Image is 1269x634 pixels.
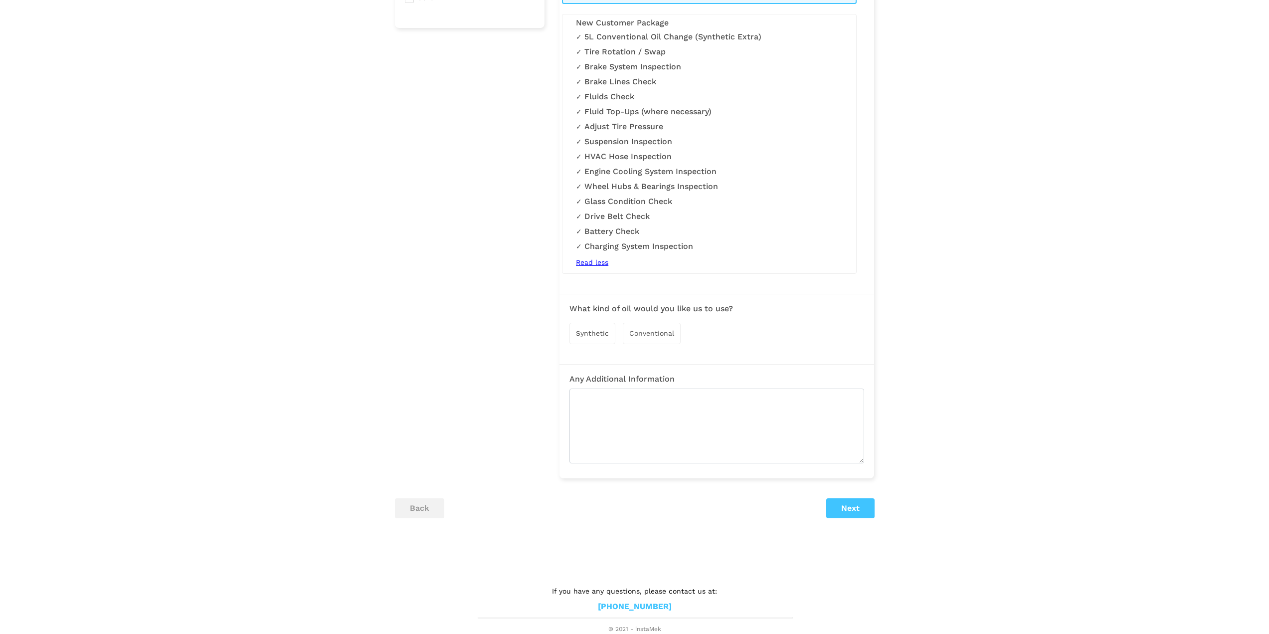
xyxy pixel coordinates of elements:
[629,329,674,337] span: Conventional
[576,258,608,266] span: Read less
[598,602,672,612] a: [PHONE_NUMBER]
[576,137,843,147] li: Suspension Inspection
[576,182,843,192] li: Wheel Hubs & Bearings Inspection
[576,107,843,117] li: Fluid Top-Ups (where necessary)
[576,211,843,221] li: Drive Belt Check
[576,197,843,207] li: Glass Condition Check
[576,241,843,251] li: Charging System Inspection
[576,18,843,27] h3: New Customer Package
[826,498,875,518] button: Next
[576,226,843,236] li: Battery Check
[576,77,843,87] li: Brake Lines Check
[576,62,843,72] li: Brake System Inspection
[576,32,843,42] li: 5L Conventional Oil Change (Synthetic Extra)
[576,47,843,57] li: Tire Rotation / Swap
[576,122,843,132] li: Adjust Tire Pressure
[569,304,864,313] h3: What kind of oil would you like us to use?
[478,626,792,634] span: © 2021 - instaMek
[395,498,444,518] button: back
[576,152,843,162] li: HVAC Hose Inspection
[576,167,843,177] li: Engine Cooling System Inspection
[569,375,864,384] h3: Any Additional Information
[478,586,792,597] p: If you have any questions, please contact us at:
[576,329,609,337] span: Synthetic
[576,92,843,102] li: Fluids Check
